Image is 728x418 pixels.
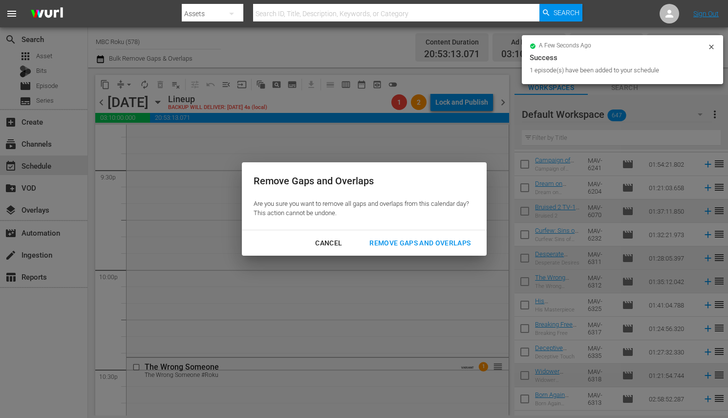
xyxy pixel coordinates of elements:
div: Success [530,52,715,64]
button: Cancel [303,234,354,252]
div: 1 episode(s) have been added to your schedule [530,66,705,75]
span: a few seconds ago [539,42,591,50]
div: Remove Gaps and Overlaps [362,237,478,249]
a: Sign Out [693,10,719,18]
img: ans4CAIJ8jUAAAAAAAAAAAAAAAAAAAAAAAAgQb4GAAAAAAAAAAAAAAAAAAAAAAAAJMjXAAAAAAAAAAAAAAAAAAAAAAAAgAT5G... [23,2,70,25]
p: Are you sure you want to remove all gaps and overlaps from this calendar day? [254,199,469,209]
p: This action cannot be undone. [254,209,469,218]
span: Search [554,4,579,22]
button: Remove Gaps and Overlaps [358,234,482,252]
div: Cancel [307,237,350,249]
span: menu [6,8,18,20]
div: Remove Gaps and Overlaps [254,174,469,188]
